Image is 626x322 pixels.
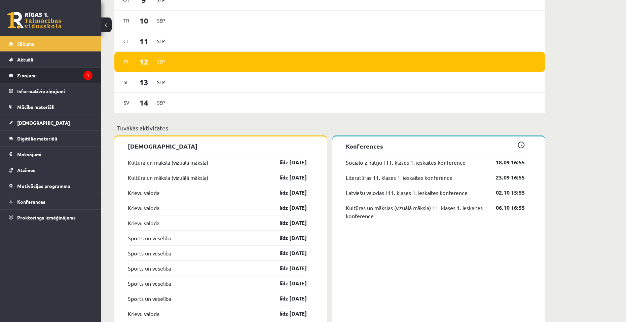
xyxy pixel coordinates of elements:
[9,99,93,115] a: Mācību materiāli
[7,12,61,29] a: Rīgas 1. Tālmācības vidusskola
[9,178,93,194] a: Motivācijas programma
[17,56,33,63] span: Aktuāli
[486,173,525,182] a: 23.09 16:55
[346,173,452,182] a: Literatūras 11. klases 1. ieskaites konference
[9,68,93,83] a: Ziņojumi1
[268,173,307,182] a: līdz [DATE]
[268,279,307,287] a: līdz [DATE]
[134,97,154,108] span: 14
[17,120,70,126] span: [DEMOGRAPHIC_DATA]
[17,147,93,162] legend: Maksājumi
[154,36,168,46] span: Sep
[128,234,171,242] a: Sports un veselība
[17,41,34,47] span: Sākums
[154,97,168,108] span: Sep
[128,142,307,151] p: [DEMOGRAPHIC_DATA]
[119,77,134,87] span: Se
[17,83,93,99] legend: Informatīvie ziņojumi
[9,131,93,146] a: Digitālie materiāli
[346,158,466,166] a: Sociālo zinātņu I 11. klases 1. ieskaites konference
[128,204,159,212] a: Krievu valoda
[346,189,468,197] a: Latviešu valodas I 11. klases 1. ieskaites konference
[9,194,93,209] a: Konferences
[9,115,93,130] a: [DEMOGRAPHIC_DATA]
[268,189,307,197] a: līdz [DATE]
[9,83,93,99] a: Informatīvie ziņojumi
[154,77,168,87] span: Sep
[268,310,307,318] a: līdz [DATE]
[17,214,76,220] span: Proktoringa izmēģinājums
[9,36,93,51] a: Sākums
[117,123,542,132] p: Tuvākās aktivitātes
[268,158,307,166] a: līdz [DATE]
[128,249,171,257] a: Sports un veselība
[486,189,525,197] a: 02.10 15:55
[154,56,168,67] span: Sep
[83,71,93,80] i: 1
[346,142,525,151] p: Konferences
[486,204,525,212] a: 06.10 16:55
[17,183,70,189] span: Motivācijas programma
[128,219,159,227] a: Krievu valoda
[486,158,525,166] a: 18.09 16:55
[119,56,134,67] span: Pi
[119,15,134,26] span: Tr
[128,264,171,272] a: Sports un veselība
[9,147,93,162] a: Maksājumi
[9,210,93,225] a: Proktoringa izmēģinājums
[17,104,54,110] span: Mācību materiāli
[128,310,159,318] a: Krievu valoda
[346,204,486,220] a: Kultūras un mākslas (vizuālā māksla) 11. klases 1. ieskaites konference
[268,204,307,212] a: līdz [DATE]
[268,249,307,257] a: līdz [DATE]
[128,173,208,182] a: Kultūra un māksla (vizuālā māksla)
[9,52,93,67] a: Aktuāli
[128,158,208,166] a: Kultūra un māksla (vizuālā māksla)
[17,167,35,173] span: Atzīmes
[128,189,159,197] a: Krievu valoda
[119,97,134,108] span: Sv
[9,162,93,178] a: Atzīmes
[268,234,307,242] a: līdz [DATE]
[119,36,134,46] span: Ce
[17,68,93,83] legend: Ziņojumi
[134,56,154,67] span: 12
[268,219,307,227] a: līdz [DATE]
[134,15,154,26] span: 10
[17,199,45,205] span: Konferences
[17,135,57,142] span: Digitālie materiāli
[154,15,168,26] span: Sep
[268,294,307,303] a: līdz [DATE]
[134,77,154,88] span: 13
[268,264,307,272] a: līdz [DATE]
[134,36,154,47] span: 11
[128,279,171,287] a: Sports un veselība
[128,294,171,303] a: Sports un veselība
